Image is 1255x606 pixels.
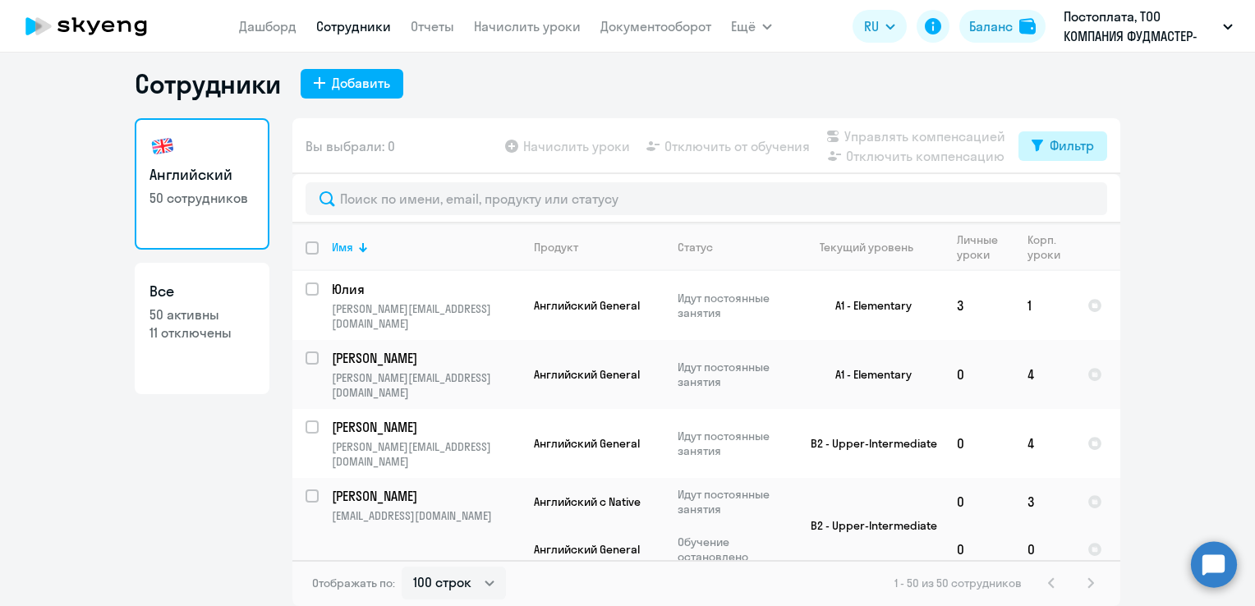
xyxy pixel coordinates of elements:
[957,232,1014,262] div: Личные уроки
[474,18,581,34] a: Начислить уроки
[791,340,944,409] td: A1 - Elementary
[332,240,353,255] div: Имя
[534,542,640,557] span: Английский General
[312,576,395,590] span: Отображать по:
[301,69,403,99] button: Добавить
[332,418,517,436] p: [PERSON_NAME]
[534,240,578,255] div: Продукт
[969,16,1013,36] div: Баланс
[149,164,255,186] h3: Английский
[731,16,756,36] span: Ещё
[332,418,520,436] a: [PERSON_NAME]
[316,18,391,34] a: Сотрудники
[332,508,520,523] p: [EMAIL_ADDRESS][DOMAIN_NAME]
[534,298,640,313] span: Английский General
[135,263,269,394] a: Все50 активны11 отключены
[332,370,520,400] p: [PERSON_NAME][EMAIL_ADDRESS][DOMAIN_NAME]
[149,324,255,342] p: 11 отключены
[534,436,640,451] span: Английский General
[306,182,1107,215] input: Поиск по имени, email, продукту или статусу
[332,487,520,505] a: [PERSON_NAME]
[731,10,772,43] button: Ещё
[1014,409,1074,478] td: 4
[411,18,454,34] a: Отчеты
[1014,526,1074,573] td: 0
[1014,340,1074,409] td: 4
[149,281,255,302] h3: Все
[149,133,176,159] img: english
[944,526,1014,573] td: 0
[791,478,944,573] td: B2 - Upper-Intermediate
[678,360,790,389] p: Идут постоянные занятия
[678,429,790,458] p: Идут постоянные занятия
[332,349,520,367] a: [PERSON_NAME]
[332,280,520,298] a: Юлия
[1019,18,1036,34] img: balance
[894,576,1022,590] span: 1 - 50 из 50 сотрудников
[944,340,1014,409] td: 0
[1064,7,1216,46] p: Постоплата, ТОО КОМПАНИЯ ФУДМАСТЕР-ТРЭЙД
[332,240,520,255] div: Имя
[239,18,297,34] a: Дашборд
[864,16,879,36] span: RU
[332,301,520,331] p: [PERSON_NAME][EMAIL_ADDRESS][DOMAIN_NAME]
[944,409,1014,478] td: 0
[944,478,1014,526] td: 0
[791,409,944,478] td: B2 - Upper-Intermediate
[332,73,390,93] div: Добавить
[1014,478,1074,526] td: 3
[678,291,790,320] p: Идут постоянные занятия
[1050,135,1094,155] div: Фильтр
[678,240,713,255] div: Статус
[853,10,907,43] button: RU
[1014,271,1074,340] td: 1
[1055,7,1241,46] button: Постоплата, ТОО КОМПАНИЯ ФУДМАСТЕР-ТРЭЙД
[332,349,517,367] p: [PERSON_NAME]
[678,487,790,516] p: Идут постоянные занятия
[1018,131,1107,161] button: Фильтр
[959,10,1046,43] button: Балансbalance
[678,535,790,564] p: Обучение остановлено
[1027,232,1073,262] div: Корп. уроки
[135,118,269,250] a: Английский50 сотрудников
[332,487,517,505] p: [PERSON_NAME]
[149,305,255,324] p: 50 активны
[332,439,520,469] p: [PERSON_NAME][EMAIL_ADDRESS][DOMAIN_NAME]
[332,280,517,298] p: Юлия
[306,136,395,156] span: Вы выбрали: 0
[135,67,281,100] h1: Сотрудники
[149,189,255,207] p: 50 сотрудников
[820,240,913,255] div: Текущий уровень
[534,367,640,382] span: Английский General
[791,271,944,340] td: A1 - Elementary
[944,271,1014,340] td: 3
[600,18,711,34] a: Документооборот
[804,240,943,255] div: Текущий уровень
[534,494,641,509] span: Английский с Native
